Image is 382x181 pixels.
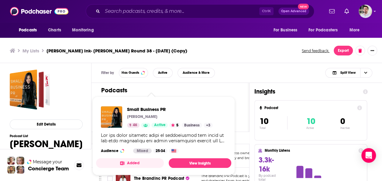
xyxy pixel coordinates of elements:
[359,5,372,18] img: User Profile
[127,114,157,119] p: [PERSON_NAME]
[281,10,306,13] span: Open Advanced
[158,71,167,74] span: Active
[153,148,167,153] div: 25-34
[16,166,24,174] img: Barbara Profile
[334,46,353,55] button: Export
[325,68,372,78] button: Choose View
[169,158,231,168] a: View Insights
[264,148,356,153] h4: Monthly Listens
[308,26,338,34] span: For Podcasters
[16,157,24,165] img: Jules Profile
[119,68,148,78] button: Has Guests
[7,157,15,165] img: Sydney Profile
[278,8,309,15] button: Open AdvancedNew
[72,26,94,34] span: Monitoring
[46,48,187,54] h3: [PERSON_NAME] Ink- [PERSON_NAME] Round 38 - [DATE] (Copy)
[298,4,309,9] span: New
[133,148,152,153] div: Mixed
[101,106,122,128] img: Small Business PR
[22,48,39,54] a: My Lists
[260,126,287,130] p: Total
[101,148,128,153] h3: Audience
[305,24,346,36] button: open menu
[345,24,367,36] button: open menu
[340,116,345,126] span: 0
[306,126,315,130] p: Active
[127,123,139,128] a: 46
[154,122,165,128] span: Active
[269,24,305,36] button: open menu
[260,116,268,126] span: 10
[254,88,358,95] h1: Insights
[367,46,377,55] button: Show More Button
[102,6,259,16] input: Search podcasts, credits, & more...
[101,87,235,94] h1: Podcasts
[204,123,213,128] a: +3
[10,134,83,138] h3: Podcast List
[259,7,274,15] span: Ctrl K
[10,5,68,17] img: Podchaser - Follow, Share and Rate Podcasts
[96,158,164,168] button: Added
[361,148,376,163] div: Open Intercom Messenger
[327,6,337,16] a: Show notifications dropdown
[7,166,15,174] img: Jon Profile
[33,159,62,165] span: Message your
[306,116,315,126] span: 10
[264,106,355,110] h4: Podcast
[359,5,372,18] button: Show profile menu
[340,71,355,74] span: Split View
[44,24,65,36] a: Charts
[359,5,372,18] span: Logged in as sam_beutlerink
[300,48,331,53] button: Send feedback.
[48,26,61,34] span: Charts
[153,68,173,78] button: Active
[201,156,286,160] span: to get more visibility and brand recognition witho
[151,123,168,128] a: Active
[15,24,45,36] button: open menu
[258,155,274,174] span: 3.3k-16k
[86,4,314,18] div: Search podcasts, credits, & more...
[183,71,210,74] span: Audience & More
[28,165,69,172] h3: Concierge Team
[10,119,83,129] button: Edit Details
[19,26,37,34] span: Podcasts
[177,68,215,78] button: Audience & More
[273,26,297,34] span: For Business
[101,133,226,144] div: Lor ips dolor sitametc adipi el seddoeiusmod tem incid ut lab etdo magnaaliqu eni admin veniamqui...
[169,123,180,128] button: 5
[127,106,213,112] a: Small Business PR
[10,69,50,110] a: Beutler Ink- William Beutler Round 38 - Aug 18, 2025 (Copy)
[68,24,102,36] button: open menu
[342,6,351,16] a: Show notifications dropdown
[182,123,202,128] a: Business
[340,126,349,130] p: Inactive
[133,122,137,128] span: 46
[101,71,114,75] h3: Filter by
[122,71,139,74] span: Has Guests
[349,26,360,34] span: More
